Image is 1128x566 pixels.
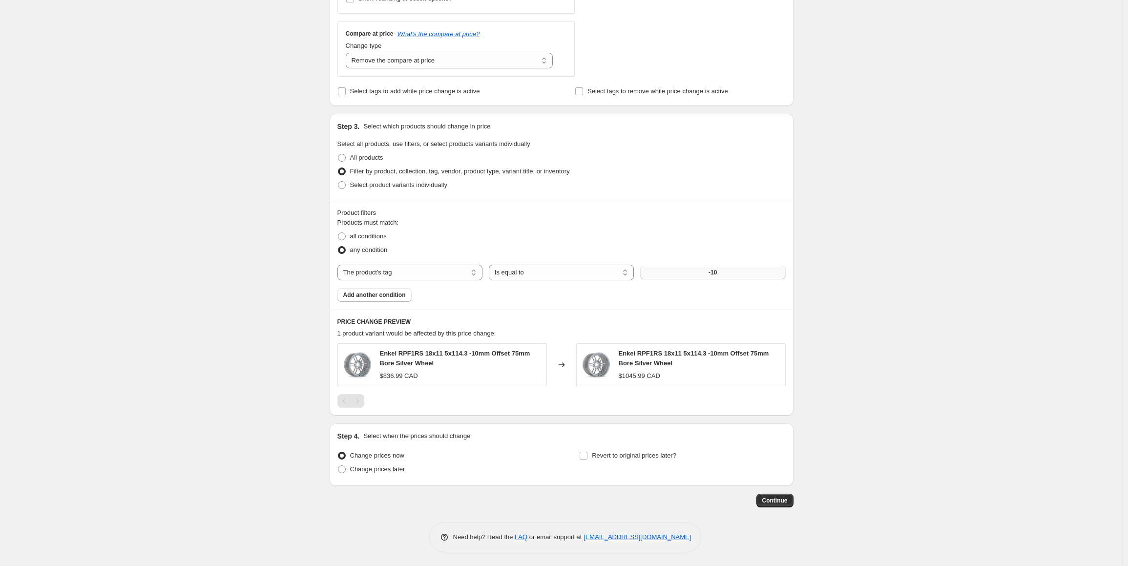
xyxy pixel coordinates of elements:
span: Enkei RPF1RS 18x11 5x114.3 -10mm Offset 75mm Bore Silver Wheel [619,350,769,367]
span: Need help? Read the [453,533,515,541]
span: or email support at [527,533,584,541]
span: Products must match: [337,219,399,226]
div: Product filters [337,208,786,218]
button: Continue [756,494,794,507]
span: Select tags to remove while price change is active [587,87,728,95]
span: Select product variants individually [350,181,447,189]
span: any condition [350,246,388,253]
span: Enkei RPF1RS 18x11 5x114.3 -10mm Offset 75mm Bore Silver Wheel [380,350,530,367]
span: -10 [709,269,717,276]
h2: Step 3. [337,122,360,131]
nav: Pagination [337,394,364,408]
span: Filter by product, collection, tag, vendor, product type, variant title, or inventory [350,168,570,175]
span: Change prices now [350,452,404,459]
h6: PRICE CHANGE PREVIEW [337,318,786,326]
img: f14f400b6fa868a737ad0cf0a8e86f3c_dc4740df-54ba-4df5-95ce-3d94b1bb43e7_80x.jpg [582,350,611,379]
span: Select all products, use filters, or select products variants individually [337,140,530,147]
a: [EMAIL_ADDRESS][DOMAIN_NAME] [584,533,691,541]
span: $1045.99 CAD [619,372,660,379]
span: 1 product variant would be affected by this price change: [337,330,496,337]
span: Select tags to add while price change is active [350,87,480,95]
span: Change prices later [350,465,405,473]
h3: Compare at price [346,30,394,38]
a: FAQ [515,533,527,541]
p: Select which products should change in price [363,122,490,131]
span: Revert to original prices later? [592,452,676,459]
h2: Step 4. [337,431,360,441]
button: -10 [640,266,785,279]
span: Change type [346,42,382,49]
span: All products [350,154,383,161]
span: all conditions [350,232,387,240]
span: Continue [762,497,788,504]
button: Add another condition [337,288,412,302]
p: Select when the prices should change [363,431,470,441]
span: Add another condition [343,291,406,299]
img: f14f400b6fa868a737ad0cf0a8e86f3c_dc4740df-54ba-4df5-95ce-3d94b1bb43e7_80x.jpg [343,350,372,379]
span: $836.99 CAD [380,372,418,379]
button: What's the compare at price? [397,30,480,38]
